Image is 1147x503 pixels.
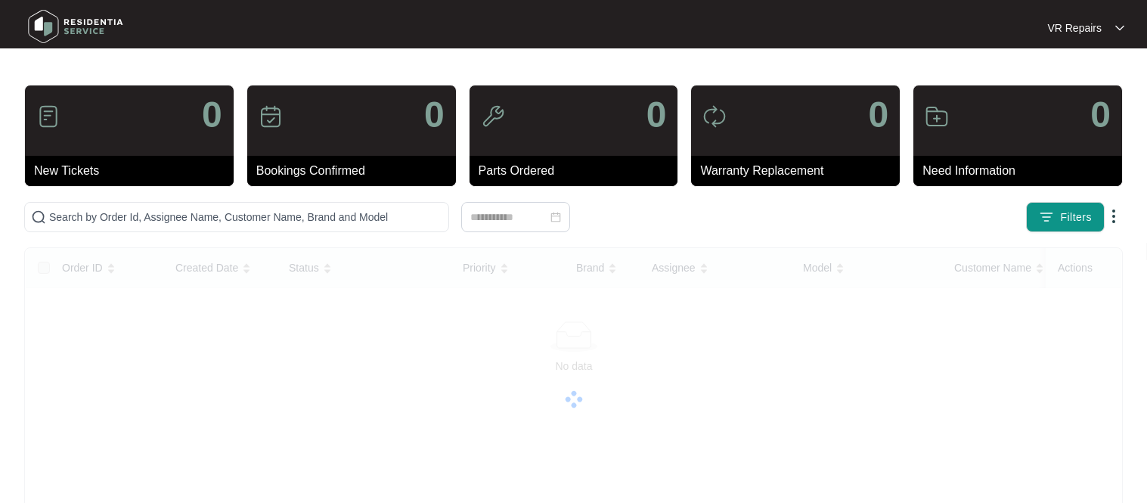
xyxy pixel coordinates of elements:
[23,4,129,49] img: residentia service logo
[49,209,442,225] input: Search by Order Id, Assignee Name, Customer Name, Brand and Model
[424,97,445,133] p: 0
[1105,207,1123,225] img: dropdown arrow
[1115,24,1124,32] img: dropdown arrow
[481,104,505,129] img: icon
[702,104,727,129] img: icon
[922,162,1122,180] p: Need Information
[31,210,46,225] img: search-icon
[202,97,222,133] p: 0
[868,97,888,133] p: 0
[34,162,234,180] p: New Tickets
[1090,97,1111,133] p: 0
[700,162,900,180] p: Warranty Replacement
[259,104,283,129] img: icon
[479,162,678,180] p: Parts Ordered
[36,104,60,129] img: icon
[1047,20,1102,36] p: VR Repairs
[646,97,667,133] p: 0
[1039,210,1054,225] img: filter icon
[1060,210,1092,225] span: Filters
[925,104,949,129] img: icon
[1026,202,1105,232] button: filter iconFilters
[256,162,456,180] p: Bookings Confirmed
